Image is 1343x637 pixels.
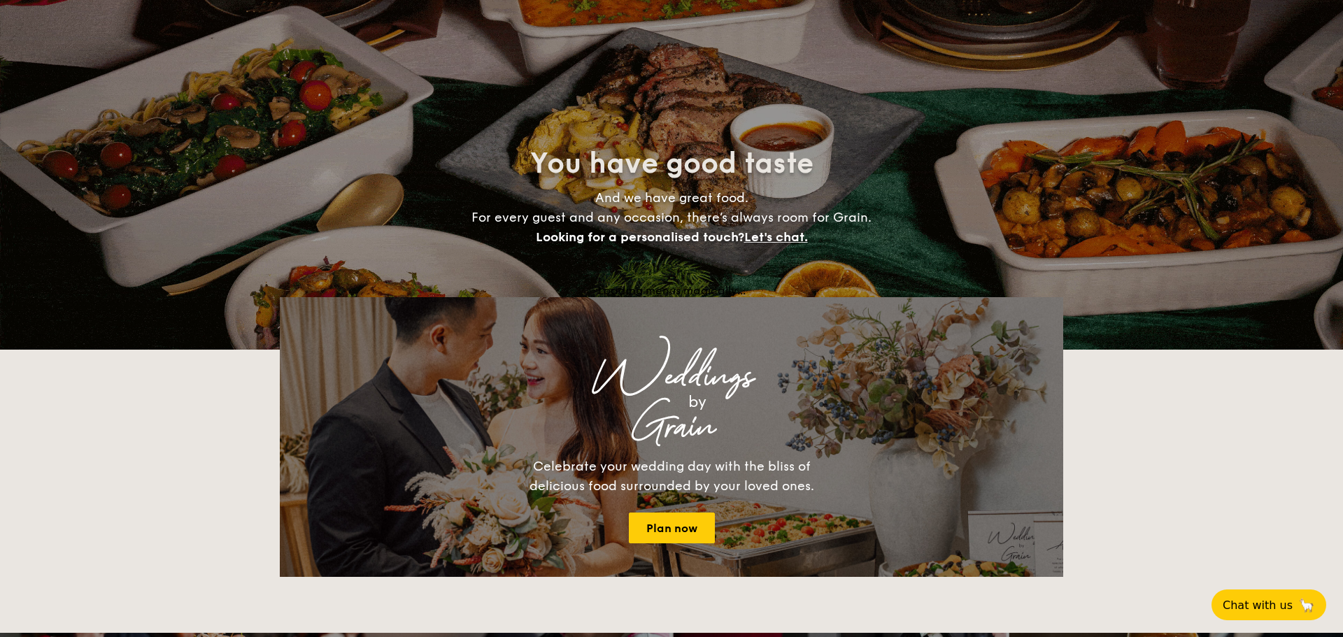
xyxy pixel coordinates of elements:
[455,389,940,415] div: by
[403,415,940,440] div: Grain
[403,364,940,389] div: Weddings
[280,284,1063,297] div: Loading menus magically...
[514,457,829,496] div: Celebrate your wedding day with the bliss of delicious food surrounded by your loved ones.
[744,229,808,245] span: Let's chat.
[1298,597,1315,613] span: 🦙
[1223,599,1293,612] span: Chat with us
[629,513,715,543] a: Plan now
[1211,589,1326,620] button: Chat with us🦙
